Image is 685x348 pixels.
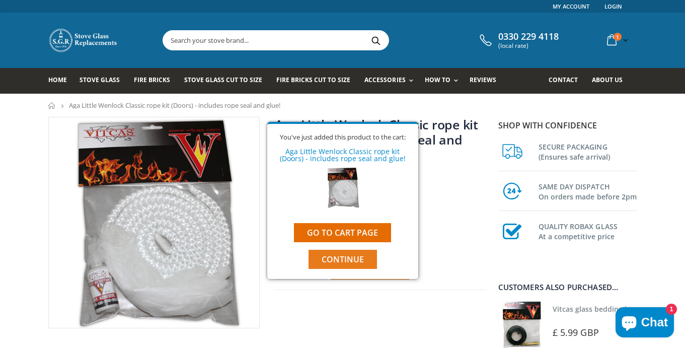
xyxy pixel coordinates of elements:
[134,68,178,94] a: Fire Bricks
[69,101,280,110] span: Aga Little Wenlock Classic rope kit (Doors) - includes rope seal and glue!
[275,134,411,141] div: You've just added this product to the cart:
[48,102,56,109] a: Home
[275,116,478,163] a: Aga Little Wenlock Classic rope kit (Doors) - includes rope seal and glue!
[134,76,170,84] span: Fire Bricks
[276,68,358,94] a: Fire Bricks Cut To Size
[477,31,559,49] a: 0330 229 4118 (local rate)
[322,167,363,208] img: Aga Little Wenlock Classic rope kit (Doors) - includes rope seal and glue!
[470,68,504,94] a: Reviews
[80,68,127,94] a: Stove Glass
[294,223,391,242] a: Go to cart page
[614,33,622,41] span: 1
[549,76,578,84] span: Contact
[425,68,463,94] a: How To
[184,68,270,94] a: Stove Glass Cut To Size
[48,68,74,94] a: Home
[322,254,364,265] span: Continue
[425,76,450,84] span: How To
[539,220,637,242] h3: QUALITY ROBAX GLASS At a competitive price
[539,180,637,202] h3: SAME DAY DISPATCH On orders made before 2pm
[498,42,559,49] span: (local rate)
[309,250,377,269] button: Continue
[553,326,599,338] span: £ 5.99 GBP
[280,147,406,163] a: Aga Little Wenlock Classic rope kit (Doors) - includes rope seal and glue!
[49,117,259,328] img: nt-kit-12mm-dia.white-fire-rope-adhesive-517-p_83678976-8cac-4b17-bb92-1a041b38fad8_800x_crop_cen...
[364,76,405,84] span: Accessories
[539,140,637,162] h3: SECURE PACKAGING (Ensures safe arrival)
[276,76,350,84] span: Fire Bricks Cut To Size
[498,301,545,348] img: Vitcas stove glass bedding in tape
[592,68,630,94] a: About us
[498,119,637,131] p: Shop with confidence
[80,76,120,84] span: Stove Glass
[613,307,677,340] inbox-online-store-chat: Shopify online store chat
[549,68,585,94] a: Contact
[364,68,418,94] a: Accessories
[498,31,559,42] span: 0330 229 4118
[48,28,119,53] img: Stove Glass Replacement
[163,31,501,50] input: Search your stove brand...
[592,76,623,84] span: About us
[603,30,630,50] a: 1
[365,31,388,50] button: Search
[470,76,496,84] span: Reviews
[498,284,637,291] div: Customers also purchased...
[48,76,67,84] span: Home
[184,76,262,84] span: Stove Glass Cut To Size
